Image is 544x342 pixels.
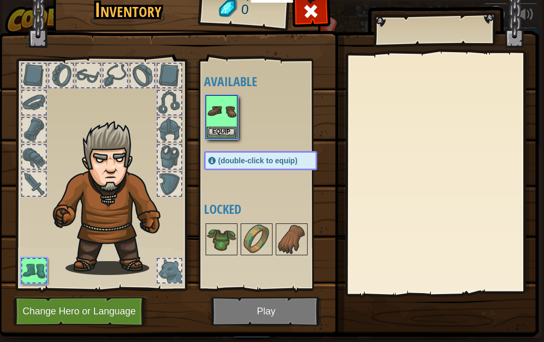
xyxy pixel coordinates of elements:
img: portrait.png [207,224,236,254]
img: portrait.png [242,224,271,254]
span: (double-click to equip) [218,156,297,165]
img: hair_m2.png [48,120,178,275]
button: Change Hero or Language [13,297,148,326]
h4: Locked [204,202,338,216]
h4: Available [204,74,338,88]
img: portrait.png [277,224,307,254]
button: Equip [207,127,236,138]
img: portrait.png [207,96,236,126]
